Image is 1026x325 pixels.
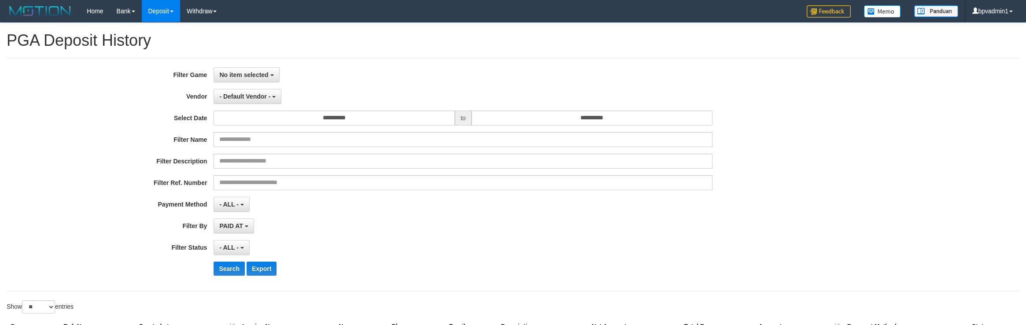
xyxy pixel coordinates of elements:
label: Show entries [7,300,74,314]
button: - Default Vendor - [214,89,281,104]
button: No item selected [214,67,279,82]
select: Showentries [22,300,55,314]
img: panduan.png [914,5,958,17]
span: - ALL - [219,201,239,208]
span: - ALL - [219,244,239,251]
button: - ALL - [214,197,249,212]
button: - ALL - [214,240,249,255]
span: No item selected [219,71,268,78]
span: to [455,111,472,126]
img: MOTION_logo.png [7,4,74,18]
span: - Default Vendor - [219,93,270,100]
h1: PGA Deposit History [7,32,1019,49]
button: Search [214,262,245,276]
button: Export [247,262,277,276]
img: Feedback.jpg [807,5,851,18]
button: PAID AT [214,218,254,233]
span: PAID AT [219,222,243,229]
img: Button%20Memo.svg [864,5,901,18]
